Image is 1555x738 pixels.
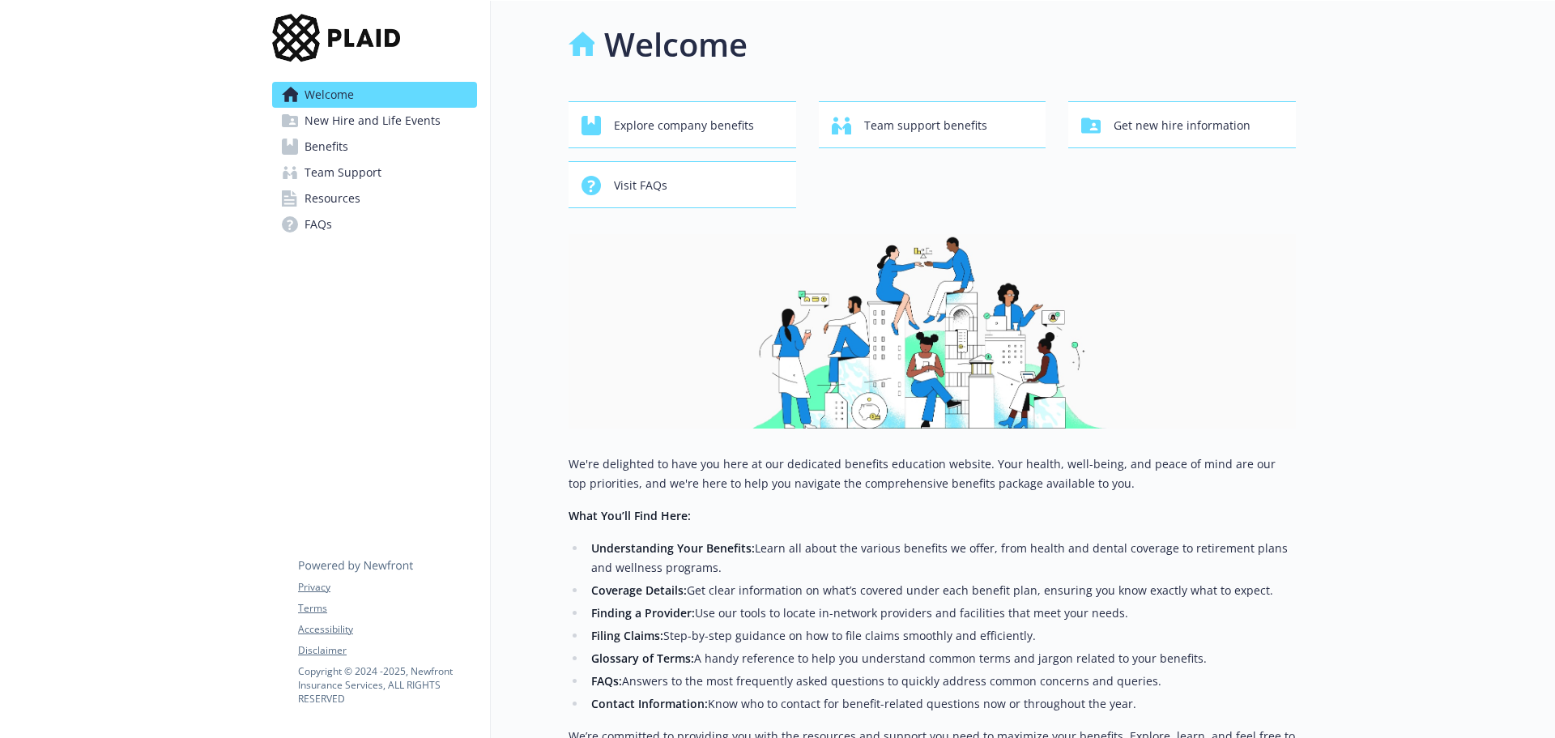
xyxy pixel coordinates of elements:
[591,696,708,711] strong: Contact Information:
[586,672,1296,691] li: Answers to the most frequently asked questions to quickly address common concerns and queries.
[272,134,477,160] a: Benefits
[272,160,477,186] a: Team Support
[586,539,1296,578] li: Learn all about the various benefits we offer, from health and dental coverage to retirement plan...
[586,694,1296,714] li: Know who to contact for benefit-related questions now or throughout the year.
[305,160,381,186] span: Team Support
[305,108,441,134] span: New Hire and Life Events
[305,211,332,237] span: FAQs
[569,454,1296,493] p: We're delighted to have you here at our dedicated benefits education website. Your health, well-b...
[569,234,1296,429] img: overview page banner
[591,540,755,556] strong: Understanding Your Benefits:
[591,582,687,598] strong: Coverage Details:
[604,20,748,69] h1: Welcome
[586,626,1296,646] li: Step-by-step guidance on how to file claims smoothly and efficiently.
[305,186,360,211] span: Resources
[272,82,477,108] a: Welcome
[569,101,796,148] button: Explore company benefits
[272,186,477,211] a: Resources
[298,601,476,616] a: Terms
[1068,101,1296,148] button: Get new hire information
[586,581,1296,600] li: Get clear information on what’s covered under each benefit plan, ensuring you know exactly what t...
[1114,110,1250,141] span: Get new hire information
[591,673,622,689] strong: FAQs:
[614,110,754,141] span: Explore company benefits
[591,605,695,621] strong: Finding a Provider:
[298,643,476,658] a: Disclaimer
[819,101,1046,148] button: Team support benefits
[586,604,1296,623] li: Use our tools to locate in-network providers and facilities that meet your needs.
[591,651,694,666] strong: Glossary of Terms:
[569,161,796,208] button: Visit FAQs
[569,508,691,523] strong: What You’ll Find Here:
[591,628,663,643] strong: Filing Claims:
[272,211,477,237] a: FAQs
[298,664,476,706] p: Copyright © 2024 - 2025 , Newfront Insurance Services, ALL RIGHTS RESERVED
[614,170,667,201] span: Visit FAQs
[586,649,1296,668] li: A handy reference to help you understand common terms and jargon related to your benefits.
[305,134,348,160] span: Benefits
[864,110,987,141] span: Team support benefits
[298,622,476,637] a: Accessibility
[298,580,476,595] a: Privacy
[305,82,354,108] span: Welcome
[272,108,477,134] a: New Hire and Life Events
